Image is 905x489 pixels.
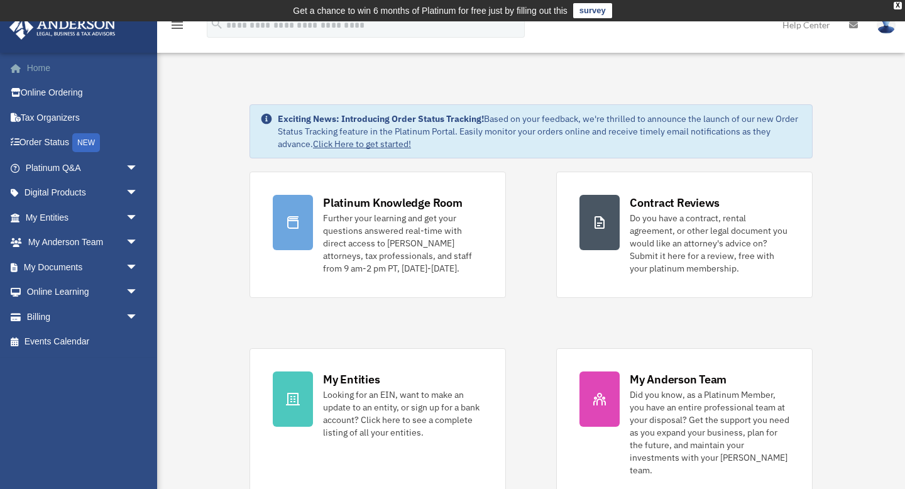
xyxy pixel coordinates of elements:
a: Billingarrow_drop_down [9,304,157,329]
div: Further your learning and get your questions answered real-time with direct access to [PERSON_NAM... [323,212,483,275]
a: My Entitiesarrow_drop_down [9,205,157,230]
span: arrow_drop_down [126,155,151,181]
img: User Pic [877,16,896,34]
div: close [894,2,902,9]
div: Contract Reviews [630,195,720,211]
div: Did you know, as a Platinum Member, you have an entire professional team at your disposal? Get th... [630,388,789,476]
a: Online Ordering [9,80,157,106]
strong: Exciting News: Introducing Order Status Tracking! [278,113,484,124]
a: Events Calendar [9,329,157,354]
img: Anderson Advisors Platinum Portal [6,15,119,40]
a: Platinum Knowledge Room Further your learning and get your questions answered real-time with dire... [250,172,506,298]
span: arrow_drop_down [126,255,151,280]
a: My Anderson Teamarrow_drop_down [9,230,157,255]
a: Digital Productsarrow_drop_down [9,180,157,206]
a: My Documentsarrow_drop_down [9,255,157,280]
a: Home [9,55,157,80]
span: arrow_drop_down [126,180,151,206]
a: Platinum Q&Aarrow_drop_down [9,155,157,180]
span: arrow_drop_down [126,304,151,330]
a: Contract Reviews Do you have a contract, rental agreement, or other legal document you would like... [556,172,813,298]
div: My Entities [323,371,380,387]
a: Click Here to get started! [313,138,411,150]
div: Based on your feedback, we're thrilled to announce the launch of our new Order Status Tracking fe... [278,113,802,150]
i: menu [170,18,185,33]
a: survey [573,3,612,18]
span: arrow_drop_down [126,280,151,305]
div: Get a chance to win 6 months of Platinum for free just by filling out this [293,3,568,18]
div: Platinum Knowledge Room [323,195,463,211]
div: Do you have a contract, rental agreement, or other legal document you would like an attorney's ad... [630,212,789,275]
i: search [210,17,224,31]
span: arrow_drop_down [126,205,151,231]
a: Order StatusNEW [9,130,157,156]
div: Looking for an EIN, want to make an update to an entity, or sign up for a bank account? Click her... [323,388,483,439]
a: menu [170,22,185,33]
a: Tax Organizers [9,105,157,130]
div: My Anderson Team [630,371,727,387]
a: Online Learningarrow_drop_down [9,280,157,305]
span: arrow_drop_down [126,230,151,256]
div: NEW [72,133,100,152]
